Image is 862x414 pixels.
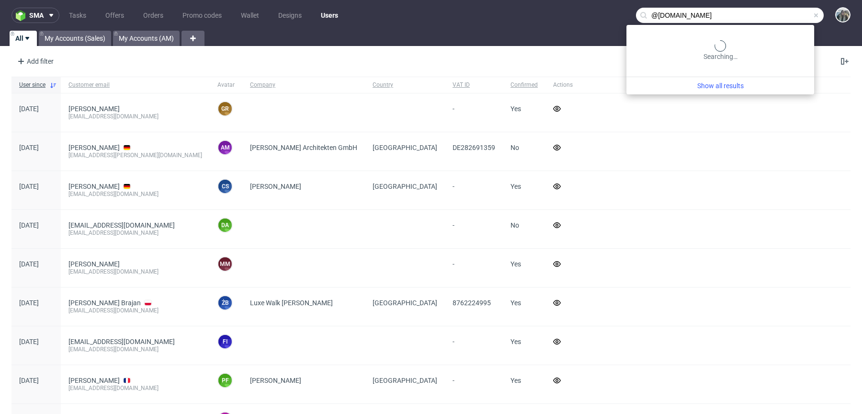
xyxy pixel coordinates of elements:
span: Yes [510,260,521,268]
a: Users [315,8,344,23]
figcaption: fi [218,335,232,348]
span: Avatar [217,81,235,89]
figcaption: ŻB [218,296,232,310]
span: - [453,105,454,113]
span: - [453,221,454,229]
span: [GEOGRAPHIC_DATA] [373,183,437,190]
span: Yes [510,377,521,384]
span: - [453,183,454,190]
span: - [453,338,454,345]
span: User since [19,81,45,89]
figcaption: AM [218,141,232,154]
div: [EMAIL_ADDRESS][DOMAIN_NAME] [68,307,202,314]
a: [PERSON_NAME] Brajan [68,299,141,307]
span: [DATE] [19,299,39,307]
span: [DATE] [19,183,39,190]
span: Company [250,81,357,89]
a: Show all results [630,81,810,91]
figcaption: GR [218,102,232,115]
span: 8762224995 [453,299,491,307]
div: [EMAIL_ADDRESS][DOMAIN_NAME] [68,190,202,198]
figcaption: PF [218,374,232,387]
span: [GEOGRAPHIC_DATA] [373,299,437,307]
span: - [453,260,454,268]
span: [GEOGRAPHIC_DATA] [373,144,437,151]
span: DE282691359 [453,144,495,151]
span: [PERSON_NAME] Architekten GmbH [250,144,357,151]
div: Searching… [630,40,810,61]
a: My Accounts (Sales) [39,31,111,46]
a: Promo codes [177,8,227,23]
a: [PERSON_NAME] [68,377,120,384]
button: sma [11,8,59,23]
img: Zeniuk Magdalena [836,8,850,22]
span: sma [29,12,44,19]
div: [EMAIL_ADDRESS][DOMAIN_NAME] [68,384,202,392]
a: Offers [100,8,130,23]
a: Designs [272,8,307,23]
a: Wallet [235,8,265,23]
span: Yes [510,299,521,307]
figcaption: da [218,218,232,232]
a: [PERSON_NAME] [68,105,120,113]
span: [DATE] [19,260,39,268]
span: Actions [553,81,573,89]
a: Orders [137,8,169,23]
span: Customer email [68,81,202,89]
span: [GEOGRAPHIC_DATA] [373,377,437,384]
a: All [10,31,37,46]
span: Luxe Walk [PERSON_NAME] [250,299,333,307]
span: No [510,144,519,151]
span: [DATE] [19,338,39,345]
figcaption: CS [218,180,232,193]
a: [EMAIL_ADDRESS][DOMAIN_NAME] [68,221,175,229]
span: Confirmed [510,81,538,89]
div: [EMAIL_ADDRESS][DOMAIN_NAME] [68,229,202,237]
span: Yes [510,183,521,190]
div: [EMAIL_ADDRESS][DOMAIN_NAME] [68,345,202,353]
div: [EMAIL_ADDRESS][PERSON_NAME][DOMAIN_NAME] [68,151,202,159]
a: [EMAIL_ADDRESS][DOMAIN_NAME] [68,338,175,345]
a: [PERSON_NAME] [68,183,120,190]
a: My Accounts (AM) [113,31,180,46]
span: VAT ID [453,81,495,89]
span: Yes [510,105,521,113]
div: [EMAIL_ADDRESS][DOMAIN_NAME] [68,113,202,120]
img: logo [16,10,29,21]
span: [DATE] [19,221,39,229]
a: Tasks [63,8,92,23]
a: [PERSON_NAME] [68,260,120,268]
span: [PERSON_NAME] [250,377,301,384]
span: [DATE] [19,105,39,113]
div: [EMAIL_ADDRESS][DOMAIN_NAME] [68,268,202,276]
span: Country [373,81,437,89]
span: [DATE] [19,144,39,151]
div: Add filter [13,54,56,69]
span: No [510,221,519,229]
span: - [453,377,454,384]
span: [PERSON_NAME] [250,183,301,190]
span: [DATE] [19,377,39,384]
span: Yes [510,338,521,345]
a: [PERSON_NAME] [68,144,120,151]
figcaption: MM [218,257,232,271]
